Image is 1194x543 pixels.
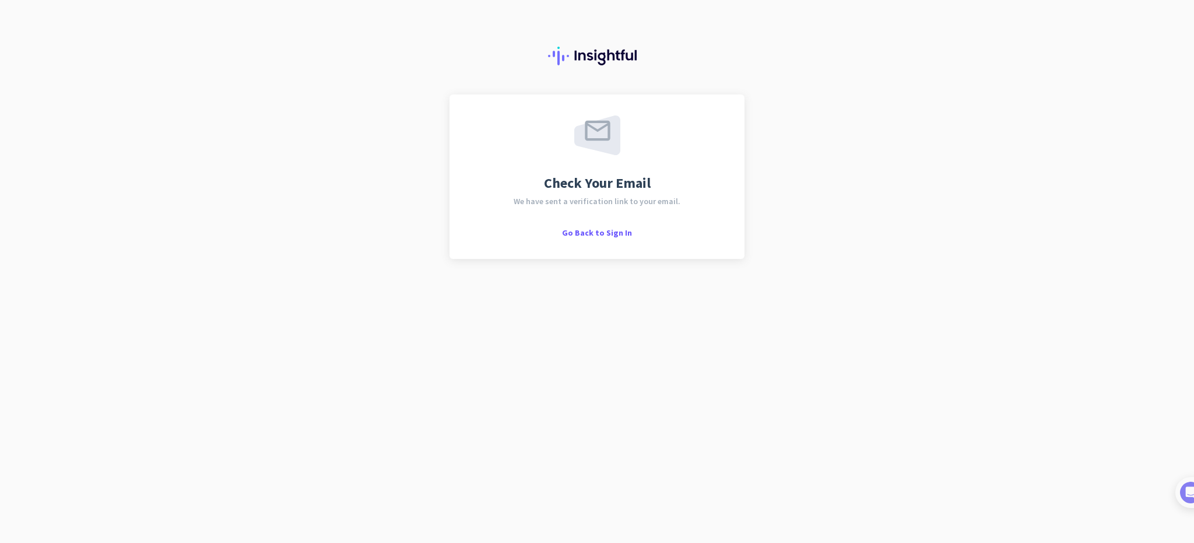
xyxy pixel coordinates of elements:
img: email-sent [574,115,620,155]
span: Go Back to Sign In [562,227,632,238]
span: We have sent a verification link to your email. [514,197,680,205]
img: Insightful [548,47,646,65]
span: Check Your Email [544,176,651,190]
